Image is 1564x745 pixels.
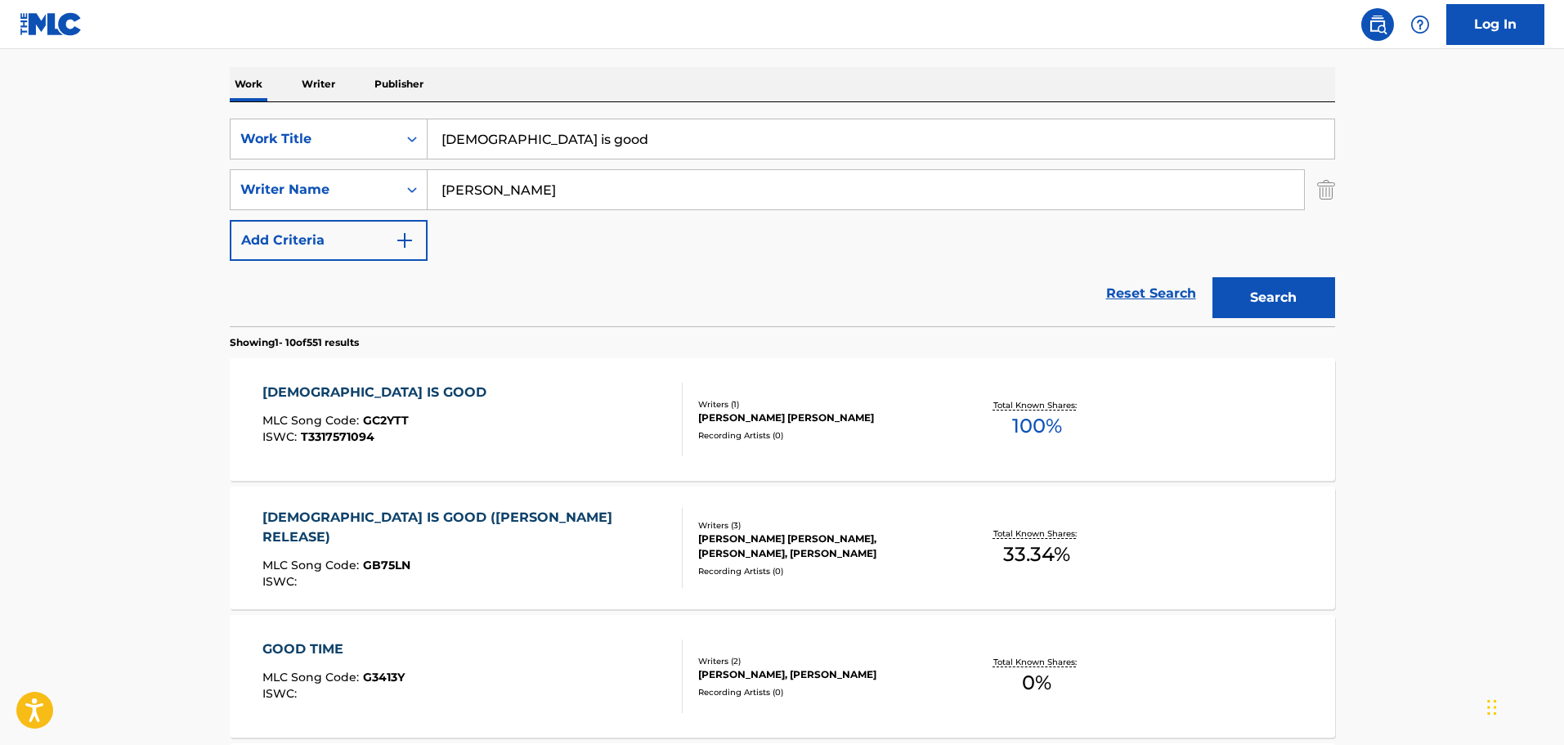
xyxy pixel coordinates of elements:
[1022,668,1051,698] span: 0 %
[230,119,1335,326] form: Search Form
[1317,169,1335,210] img: Delete Criterion
[698,655,945,667] div: Writers ( 2 )
[262,558,363,572] span: MLC Song Code :
[20,12,83,36] img: MLC Logo
[230,335,359,350] p: Showing 1 - 10 of 551 results
[395,231,415,250] img: 9d2ae6d4665cec9f34b9.svg
[240,129,388,149] div: Work Title
[262,640,405,659] div: GOOD TIME
[1098,276,1204,312] a: Reset Search
[230,487,1335,609] a: [DEMOGRAPHIC_DATA] IS GOOD ([PERSON_NAME] RELEASE)MLC Song Code:GB75LNISWC:Writers (3)[PERSON_NAM...
[230,220,428,261] button: Add Criteria
[1482,666,1564,745] iframe: Chat Widget
[262,429,301,444] span: ISWC :
[1361,8,1394,41] a: Public Search
[698,398,945,411] div: Writers ( 1 )
[230,358,1335,481] a: [DEMOGRAPHIC_DATA] IS GOODMLC Song Code:GC2YTTISWC:T3317571094Writers (1)[PERSON_NAME] [PERSON_NA...
[698,686,945,698] div: Recording Artists ( 0 )
[262,574,301,589] span: ISWC :
[698,532,945,561] div: [PERSON_NAME] [PERSON_NAME], [PERSON_NAME], [PERSON_NAME]
[370,67,428,101] p: Publisher
[1410,15,1430,34] img: help
[262,383,495,402] div: [DEMOGRAPHIC_DATA] IS GOOD
[363,413,409,428] span: GC2YTT
[993,399,1081,411] p: Total Known Shares:
[993,527,1081,540] p: Total Known Shares:
[698,667,945,682] div: [PERSON_NAME], [PERSON_NAME]
[1368,15,1387,34] img: search
[240,180,388,200] div: Writer Name
[1003,540,1070,569] span: 33.34 %
[297,67,340,101] p: Writer
[262,508,669,547] div: [DEMOGRAPHIC_DATA] IS GOOD ([PERSON_NAME] RELEASE)
[698,565,945,577] div: Recording Artists ( 0 )
[1446,4,1544,45] a: Log In
[230,615,1335,738] a: GOOD TIMEMLC Song Code:G3413YISWC:Writers (2)[PERSON_NAME], [PERSON_NAME]Recording Artists (0)Tot...
[363,670,405,684] span: G3413Y
[993,656,1081,668] p: Total Known Shares:
[262,670,363,684] span: MLC Song Code :
[698,519,945,532] div: Writers ( 3 )
[363,558,410,572] span: GB75LN
[1012,411,1062,441] span: 100 %
[1404,8,1436,41] div: Help
[230,67,267,101] p: Work
[262,686,301,701] span: ISWC :
[1212,277,1335,318] button: Search
[698,429,945,442] div: Recording Artists ( 0 )
[698,411,945,425] div: [PERSON_NAME] [PERSON_NAME]
[1487,683,1497,732] div: Drag
[262,413,363,428] span: MLC Song Code :
[301,429,374,444] span: T3317571094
